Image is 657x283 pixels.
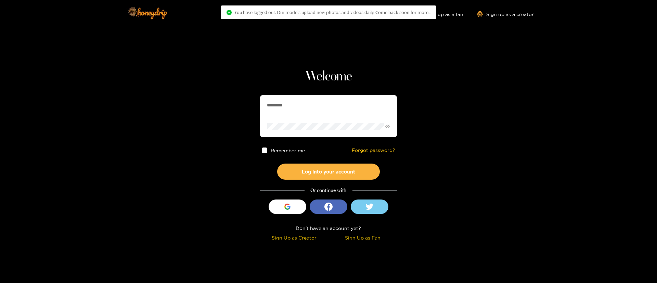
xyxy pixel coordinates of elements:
span: Remember me [271,148,305,153]
span: You have logged out. Our models upload new photos and videos daily. Come back soon for more.. [234,10,430,15]
div: Don't have an account yet? [260,224,397,232]
a: Forgot password? [352,147,395,153]
span: eye-invisible [385,124,390,129]
div: Sign Up as Fan [330,234,395,242]
div: Sign Up as Creator [262,234,327,242]
button: Log into your account [277,164,380,180]
h1: Welcome [260,68,397,85]
a: Sign up as a creator [477,11,534,17]
a: Sign up as a fan [416,11,463,17]
div: Or continue with [260,186,397,194]
span: check-circle [227,10,232,15]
